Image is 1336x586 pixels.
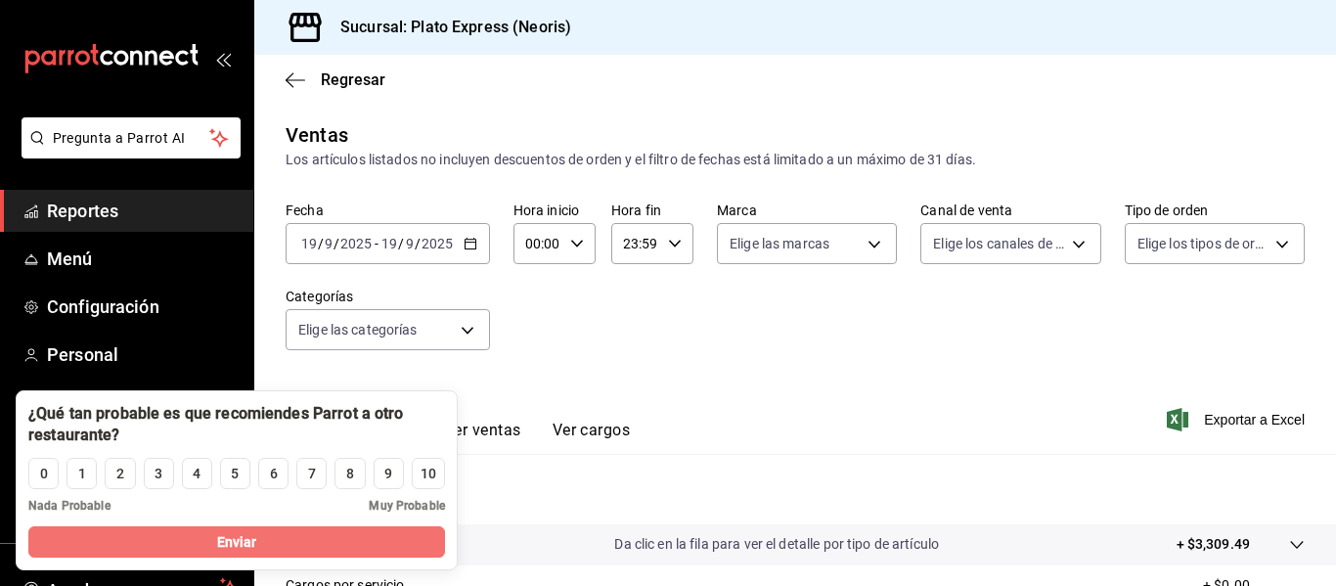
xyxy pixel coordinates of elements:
[1171,408,1305,431] button: Exportar a Excel
[421,236,454,251] input: ----
[318,236,324,251] span: /
[14,142,241,162] a: Pregunta a Parrot AI
[405,236,415,251] input: --
[286,477,1305,501] p: Resumen
[421,464,436,484] div: 10
[1177,534,1250,555] p: + $3,309.49
[415,236,421,251] span: /
[317,421,630,454] div: navigation tabs
[412,458,445,489] button: 10
[300,236,318,251] input: --
[513,203,596,217] label: Hora inicio
[47,198,238,224] span: Reportes
[920,203,1100,217] label: Canal de venta
[47,293,238,320] span: Configuración
[28,526,445,558] button: Enviar
[346,464,354,484] div: 8
[40,464,48,484] div: 0
[286,203,490,217] label: Fecha
[1137,234,1269,253] span: Elige los tipos de orden
[398,236,404,251] span: /
[286,150,1305,170] div: Los artículos listados no incluyen descuentos de orden y el filtro de fechas está limitado a un m...
[1125,203,1305,217] label: Tipo de orden
[384,464,392,484] div: 9
[182,458,212,489] button: 4
[369,497,445,515] span: Muy Probable
[67,458,97,489] button: 1
[47,389,238,416] span: Inventarios
[28,458,59,489] button: 0
[215,51,231,67] button: open_drawer_menu
[28,497,111,515] span: Nada Probable
[220,458,250,489] button: 5
[53,128,210,149] span: Pregunta a Parrot AI
[286,290,490,303] label: Categorías
[933,234,1064,253] span: Elige los canales de venta
[144,458,174,489] button: 3
[28,403,445,446] div: ¿Qué tan probable es que recomiendes Parrot a otro restaurante?
[334,458,365,489] button: 8
[339,236,373,251] input: ----
[105,458,135,489] button: 2
[375,236,379,251] span: -
[296,458,327,489] button: 7
[47,246,238,272] span: Menú
[374,458,404,489] button: 9
[78,464,86,484] div: 1
[308,464,316,484] div: 7
[611,203,693,217] label: Hora fin
[22,117,241,158] button: Pregunta a Parrot AI
[444,421,521,454] button: Ver ventas
[325,16,571,39] h3: Sucursal: Plato Express (Neoris)
[321,70,385,89] span: Regresar
[286,120,348,150] div: Ventas
[334,236,339,251] span: /
[231,464,239,484] div: 5
[258,458,289,489] button: 6
[270,464,278,484] div: 6
[217,532,257,553] span: Enviar
[298,320,418,339] span: Elige las categorías
[614,534,939,555] p: Da clic en la fila para ver el detalle por tipo de artículo
[155,464,162,484] div: 3
[717,203,897,217] label: Marca
[324,236,334,251] input: --
[553,421,631,454] button: Ver cargos
[380,236,398,251] input: --
[47,341,238,368] span: Personal
[116,464,124,484] div: 2
[193,464,200,484] div: 4
[730,234,829,253] span: Elige las marcas
[286,70,385,89] button: Regresar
